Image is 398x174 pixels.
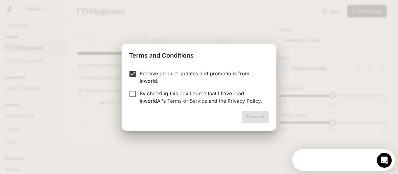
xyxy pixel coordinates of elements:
p: Receive product updates and promotions from Inworld. [140,70,264,85]
a: Terms of Service [167,98,207,104]
p: By checking this box I agree that I have read InworldAI's and the . [140,90,264,105]
iframe: Intercom live chat [377,153,392,168]
a: Privacy Policy [228,98,261,104]
h2: Terms and Conditions [122,44,276,65]
iframe: Intercom live chat discovery launcher [292,149,395,171]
